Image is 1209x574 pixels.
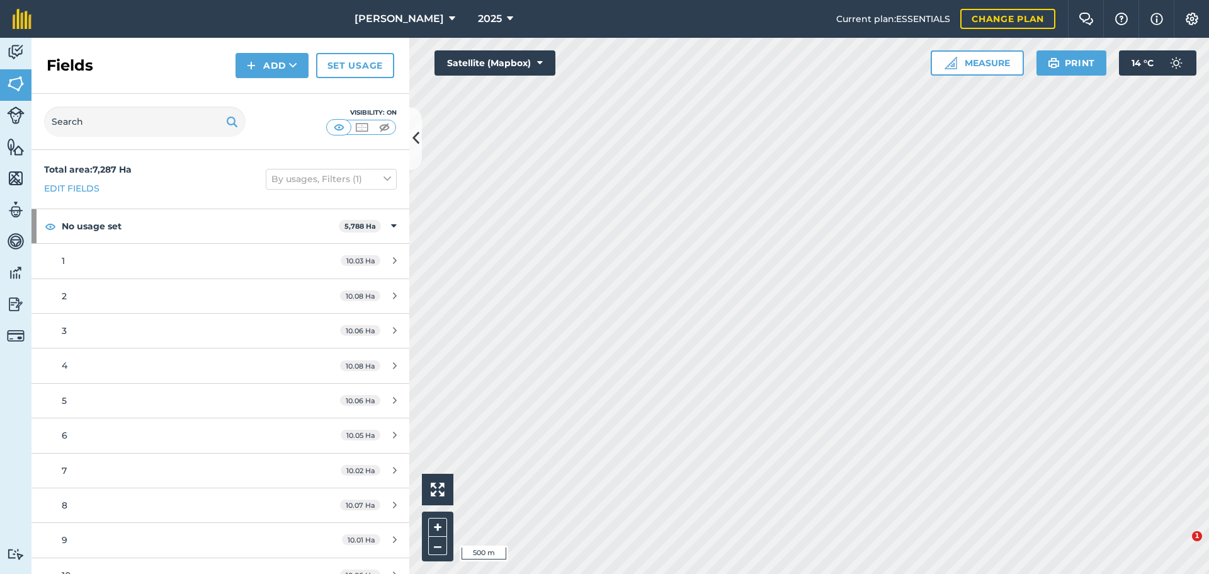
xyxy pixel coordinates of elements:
[1164,50,1189,76] img: svg+xml;base64,PD94bWwgdmVyc2lvbj0iMS4wIiBlbmNvZGluZz0idXRmLTgiPz4KPCEtLSBHZW5lcmF0b3I6IEFkb2JlIE...
[1048,55,1060,71] img: svg+xml;base64,PHN2ZyB4bWxucz0iaHR0cDovL3d3dy53My5vcmcvMjAwMC9zdmciIHdpZHRoPSIxOSIgaGVpZ2h0PSIyNC...
[355,11,444,26] span: [PERSON_NAME]
[342,534,380,545] span: 10.01 Ha
[7,43,25,62] img: svg+xml;base64,PD94bWwgdmVyc2lvbj0iMS4wIiBlbmNvZGluZz0idXRmLTgiPz4KPCEtLSBHZW5lcmF0b3I6IEFkb2JlIE...
[341,255,380,266] span: 10.03 Ha
[7,295,25,314] img: svg+xml;base64,PD94bWwgdmVyc2lvbj0iMS4wIiBlbmNvZGluZz0idXRmLTgiPz4KPCEtLSBHZW5lcmF0b3I6IEFkb2JlIE...
[7,106,25,124] img: svg+xml;base64,PD94bWwgdmVyc2lvbj0iMS4wIiBlbmNvZGluZz0idXRmLTgiPz4KPCEtLSBHZW5lcmF0b3I6IEFkb2JlIE...
[1150,11,1163,26] img: svg+xml;base64,PHN2ZyB4bWxucz0iaHR0cDovL3d3dy53My5vcmcvMjAwMC9zdmciIHdpZHRoPSIxNyIgaGVpZ2h0PSIxNy...
[344,222,376,231] strong: 5,788 Ha
[31,488,409,522] a: 810.07 Ha
[340,290,380,301] span: 10.08 Ha
[478,11,502,26] span: 2025
[1132,50,1154,76] span: 14 ° C
[31,209,409,243] div: No usage set5,788 Ha
[340,500,380,510] span: 10.07 Ha
[62,430,67,441] span: 6
[62,290,67,302] span: 2
[47,55,93,76] h2: Fields
[945,57,957,69] img: Ruler icon
[226,114,238,129] img: svg+xml;base64,PHN2ZyB4bWxucz0iaHR0cDovL3d3dy53My5vcmcvMjAwMC9zdmciIHdpZHRoPSIxOSIgaGVpZ2h0PSIyNC...
[377,121,392,134] img: svg+xml;base64,PHN2ZyB4bWxucz0iaHR0cDovL3d3dy53My5vcmcvMjAwMC9zdmciIHdpZHRoPSI1MCIgaGVpZ2h0PSI0MC...
[341,430,380,440] span: 10.05 Ha
[1184,13,1200,25] img: A cog icon
[31,314,409,348] a: 310.06 Ha
[7,263,25,282] img: svg+xml;base64,PD94bWwgdmVyc2lvbj0iMS4wIiBlbmNvZGluZz0idXRmLTgiPz4KPCEtLSBHZW5lcmF0b3I6IEFkb2JlIE...
[236,53,309,78] button: Add
[7,169,25,188] img: svg+xml;base64,PHN2ZyB4bWxucz0iaHR0cDovL3d3dy53My5vcmcvMjAwMC9zdmciIHdpZHRoPSI1NiIgaGVpZ2h0PSI2MC...
[7,232,25,251] img: svg+xml;base64,PD94bWwgdmVyc2lvbj0iMS4wIiBlbmNvZGluZz0idXRmLTgiPz4KPCEtLSBHZW5lcmF0b3I6IEFkb2JlIE...
[331,121,347,134] img: svg+xml;base64,PHN2ZyB4bWxucz0iaHR0cDovL3d3dy53My5vcmcvMjAwMC9zdmciIHdpZHRoPSI1MCIgaGVpZ2h0PSI0MC...
[428,537,447,555] button: –
[44,106,246,137] input: Search
[62,209,339,243] strong: No usage set
[1166,531,1196,561] iframe: Intercom live chat
[431,483,445,497] img: Four arrows, one pointing top left, one top right, one bottom right and the last bottom left
[340,325,380,336] span: 10.06 Ha
[62,325,67,336] span: 3
[1119,50,1196,76] button: 14 °C
[7,327,25,345] img: svg+xml;base64,PD94bWwgdmVyc2lvbj0iMS4wIiBlbmNvZGluZz0idXRmLTgiPz4KPCEtLSBHZW5lcmF0b3I6IEFkb2JlIE...
[7,200,25,219] img: svg+xml;base64,PD94bWwgdmVyc2lvbj0iMS4wIiBlbmNvZGluZz0idXRmLTgiPz4KPCEtLSBHZW5lcmF0b3I6IEFkb2JlIE...
[341,465,380,476] span: 10.02 Ha
[44,181,99,195] a: Edit fields
[316,53,394,78] a: Set usage
[1192,531,1202,541] span: 1
[931,50,1024,76] button: Measure
[836,12,950,26] span: Current plan : ESSENTIALS
[44,164,132,175] strong: Total area : 7,287 Ha
[7,548,25,560] img: svg+xml;base64,PD94bWwgdmVyc2lvbj0iMS4wIiBlbmNvZGluZz0idXRmLTgiPz4KPCEtLSBHZW5lcmF0b3I6IEFkb2JlIE...
[45,219,56,234] img: svg+xml;base64,PHN2ZyB4bWxucz0iaHR0cDovL3d3dy53My5vcmcvMjAwMC9zdmciIHdpZHRoPSIxOCIgaGVpZ2h0PSIyNC...
[62,395,67,406] span: 5
[7,74,25,93] img: svg+xml;base64,PHN2ZyB4bWxucz0iaHR0cDovL3d3dy53My5vcmcvMjAwMC9zdmciIHdpZHRoPSI1NiIgaGVpZ2h0PSI2MC...
[31,279,409,313] a: 210.08 Ha
[31,454,409,488] a: 710.02 Ha
[62,255,65,267] span: 1
[247,58,256,73] img: svg+xml;base64,PHN2ZyB4bWxucz0iaHR0cDovL3d3dy53My5vcmcvMjAwMC9zdmciIHdpZHRoPSIxNCIgaGVpZ2h0PSIyNC...
[340,395,380,406] span: 10.06 Ha
[1079,13,1094,25] img: Two speech bubbles overlapping with the left bubble in the forefront
[62,360,67,371] span: 4
[31,348,409,382] a: 410.08 Ha
[326,108,397,118] div: Visibility: On
[354,121,370,134] img: svg+xml;base64,PHN2ZyB4bWxucz0iaHR0cDovL3d3dy53My5vcmcvMjAwMC9zdmciIHdpZHRoPSI1MCIgaGVpZ2h0PSI0MC...
[31,523,409,557] a: 910.01 Ha
[1036,50,1107,76] button: Print
[960,9,1055,29] a: Change plan
[62,500,67,511] span: 8
[62,465,67,476] span: 7
[1114,13,1129,25] img: A question mark icon
[266,169,397,189] button: By usages, Filters (1)
[428,518,447,537] button: +
[31,244,409,278] a: 110.03 Ha
[62,534,67,546] span: 9
[31,418,409,452] a: 610.05 Ha
[7,137,25,156] img: svg+xml;base64,PHN2ZyB4bWxucz0iaHR0cDovL3d3dy53My5vcmcvMjAwMC9zdmciIHdpZHRoPSI1NiIgaGVpZ2h0PSI2MC...
[31,384,409,418] a: 510.06 Ha
[340,360,380,371] span: 10.08 Ha
[434,50,555,76] button: Satellite (Mapbox)
[13,9,31,29] img: fieldmargin Logo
